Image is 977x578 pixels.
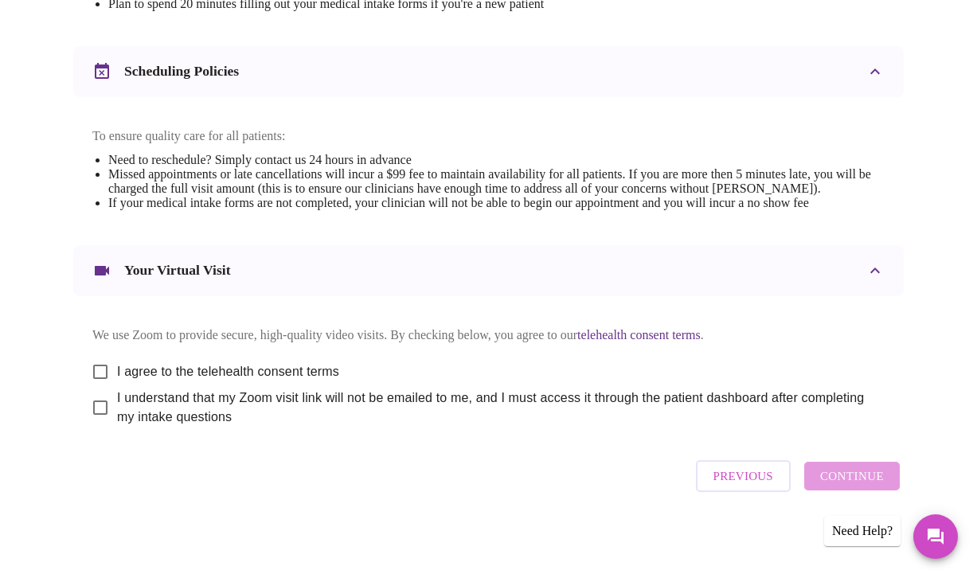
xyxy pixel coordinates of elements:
li: If your medical intake forms are not completed, your clinician will not be able to begin our appo... [108,196,885,210]
p: To ensure quality care for all patients: [92,129,885,143]
button: Messages [913,514,958,559]
h3: Your Virtual Visit [124,262,231,279]
div: Scheduling Policies [73,46,904,97]
p: We use Zoom to provide secure, high-quality video visits. By checking below, you agree to our . [92,328,885,342]
span: Previous [713,466,773,486]
li: Missed appointments or late cancellations will incur a $99 fee to maintain availability for all p... [108,167,885,196]
div: Need Help? [824,516,901,546]
li: Need to reschedule? Simply contact us 24 hours in advance [108,153,885,167]
a: telehealth consent terms [577,328,701,342]
button: Previous [696,460,791,492]
span: I agree to the telehealth consent terms [117,362,339,381]
span: I understand that my Zoom visit link will not be emailed to me, and I must access it through the ... [117,389,872,427]
h3: Scheduling Policies [124,63,239,80]
div: Your Virtual Visit [73,245,904,296]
